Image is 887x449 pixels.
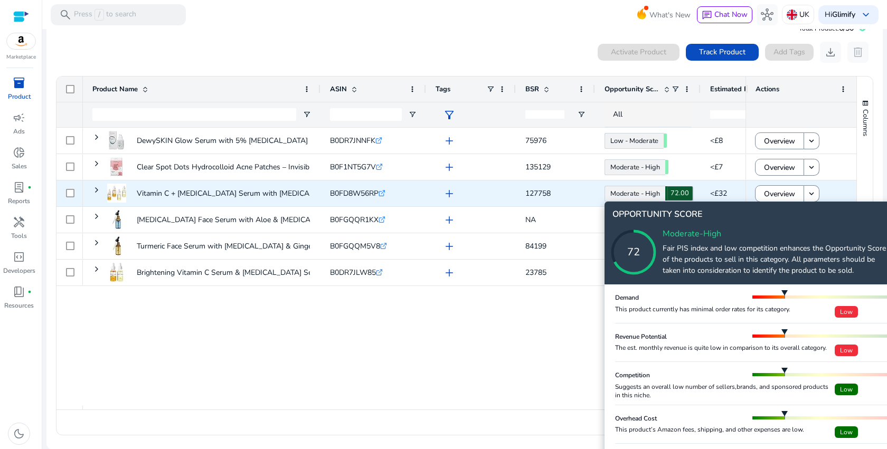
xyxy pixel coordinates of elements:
[330,241,380,251] span: B0FGQQM5V8
[605,84,659,94] span: Opportunity Score
[714,9,748,20] span: Chat Now
[525,84,539,94] span: BSR
[591,244,676,260] div: 72
[443,161,456,174] span: add
[330,268,376,278] span: B0DR7JLW85
[330,108,402,121] input: ASIN Filter Input
[605,159,665,175] a: Moderate - High
[615,343,835,352] div: The est. monthly revenue is quite low in comparison to its overall category.
[577,110,586,119] button: Open Filter Menu
[710,188,727,198] span: <£32
[13,251,25,263] span: code_blocks
[330,84,347,94] span: ASIN
[92,108,296,121] input: Product Name Filter Input
[95,9,104,21] span: /
[330,136,375,146] span: B0DR7JNNFK
[761,8,773,21] span: hub
[137,156,373,178] p: Clear Spot Dots Hydrocolloid Acne Patches – Invisible Spot Treatment...
[525,215,536,225] span: NA
[443,266,456,279] span: add
[755,159,804,176] button: Overview
[443,187,456,200] span: add
[686,44,759,61] button: Track Product
[787,9,797,20] img: uk.svg
[756,84,779,94] span: Actions
[835,384,858,395] span: Low
[13,285,25,298] span: book_4
[330,188,379,198] span: B0FD8W56RP
[835,426,858,438] span: Low
[649,6,691,24] span: What's New
[443,135,456,147] span: add
[755,185,804,202] button: Overview
[13,181,25,194] span: lab_profile
[8,196,30,206] p: Reports
[832,9,855,20] b: Glimify
[525,241,546,251] span: 84199
[710,136,723,146] span: <£8
[699,46,746,58] span: Track Product
[330,215,379,225] span: B0FGQQR1KX
[664,133,667,148] span: 54.50
[107,184,126,203] img: 41G3BUTBexL._AC_US40_.jpg
[525,188,551,198] span: 127758
[525,136,546,146] span: 75976
[13,216,25,228] span: handyman
[303,110,311,119] button: Open Filter Menu
[59,8,72,21] span: search
[6,53,36,61] p: Marketplace
[92,84,138,94] span: Product Name
[757,4,778,25] button: hub
[137,183,400,204] p: Vitamin C + [MEDICAL_DATA] Serum with [MEDICAL_DATA] – Vitamin C Face...
[807,136,816,146] mat-icon: keyboard_arrow_down
[3,266,35,275] p: Developers
[807,189,816,198] mat-icon: keyboard_arrow_down
[525,268,546,278] span: 23785
[443,240,456,253] span: add
[764,130,795,152] span: Overview
[615,414,657,423] h5: Overhead Cost
[107,236,126,255] img: 31Ullvn4XiL._AC_US40_.jpg
[443,214,456,226] span: add
[825,11,855,18] p: Hi
[13,427,25,440] span: dark_mode
[697,6,752,23] button: chatChat Now
[861,109,870,136] span: Columns
[12,161,27,171] p: Sales
[710,84,773,94] span: Estimated Revenue/Day
[330,162,376,172] span: B0F1NT5G7V
[11,231,27,241] p: Tools
[665,160,668,174] span: 68.50
[525,162,551,172] span: 135129
[764,157,795,178] span: Overview
[27,185,32,189] span: fiber_manual_record
[137,130,370,151] p: DewySKIN Glow Serum with 5% [MEDICAL_DATA] – Hydrating Face...
[13,111,25,124] span: campaign
[615,383,835,399] div: Suggests an overall low number of sellers,brands, and sponsored products in this niche.
[74,9,136,21] p: Press to search
[615,332,667,341] h5: Revenue Potential
[835,306,858,318] span: Low
[436,84,450,94] span: Tags
[755,132,804,149] button: Overview
[605,133,664,149] a: Low - Moderate
[408,110,417,119] button: Open Filter Menu
[615,305,835,313] div: This product currently has minimal order rates for its category.
[13,146,25,159] span: donut_small
[710,162,723,172] span: <£7
[807,163,816,172] mat-icon: keyboard_arrow_down
[13,77,25,89] span: inventory_2
[615,293,639,302] h5: Demand
[613,109,622,119] span: All
[615,425,835,434] div: This product’s Amazon fees, shipping, and other expenses are low.
[764,183,795,205] span: Overview
[137,262,390,283] p: Brightening Vitamin C Serum & [MEDICAL_DATA] Set – Hydrating Skincare...
[4,301,34,310] p: Resources
[860,8,872,21] span: keyboard_arrow_down
[799,5,809,24] p: UK
[137,235,365,257] p: Turmeric Face Serum with [MEDICAL_DATA] & Ginger | Brightening,...
[8,92,31,101] p: Product
[443,109,456,121] span: filter_alt
[107,157,126,176] img: 31XYdDCf1OL._AC_US40_.jpg
[7,33,35,49] img: amazon.svg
